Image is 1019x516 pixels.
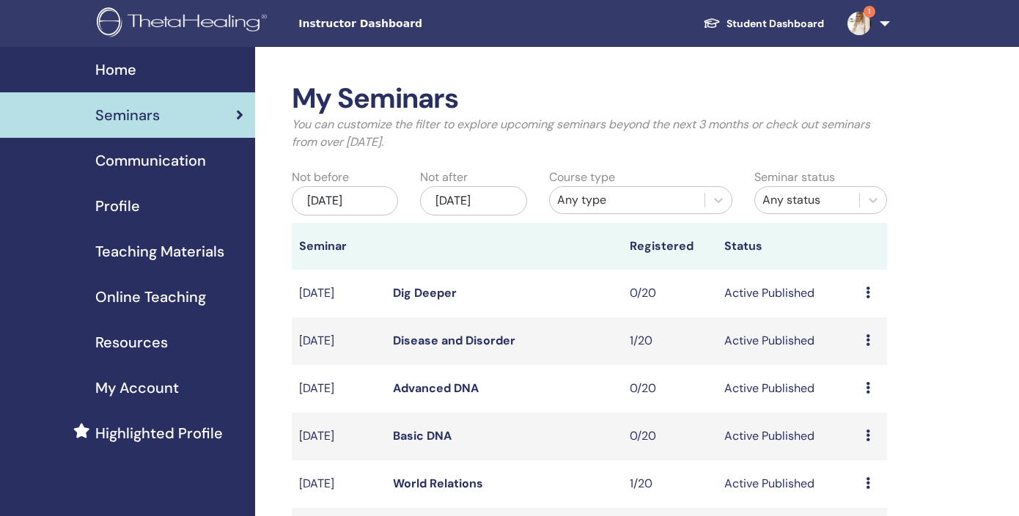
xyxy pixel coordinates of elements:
[622,317,717,365] td: 1/20
[864,6,875,18] span: 1
[95,195,140,217] span: Profile
[762,191,852,209] div: Any status
[95,286,206,308] span: Online Teaching
[549,169,615,186] label: Course type
[754,169,835,186] label: Seminar status
[717,317,858,365] td: Active Published
[622,413,717,460] td: 0/20
[95,377,179,399] span: My Account
[292,82,888,116] h2: My Seminars
[717,413,858,460] td: Active Published
[717,270,858,317] td: Active Published
[622,365,717,413] td: 0/20
[95,104,160,126] span: Seminars
[622,270,717,317] td: 0/20
[420,169,468,186] label: Not after
[292,365,386,413] td: [DATE]
[292,413,386,460] td: [DATE]
[420,186,527,215] div: [DATE]
[393,476,483,491] a: World Relations
[393,333,515,348] a: Disease and Disorder
[622,223,717,270] th: Registered
[393,428,452,443] a: Basic DNA
[95,422,223,444] span: Highlighted Profile
[717,460,858,508] td: Active Published
[847,12,871,35] img: default.jpg
[95,150,206,172] span: Communication
[717,223,858,270] th: Status
[703,17,721,29] img: graduation-cap-white.svg
[691,10,836,37] a: Student Dashboard
[292,116,888,151] p: You can customize the filter to explore upcoming seminars beyond the next 3 months or check out s...
[292,186,399,215] div: [DATE]
[298,16,518,32] span: Instructor Dashboard
[622,460,717,508] td: 1/20
[393,285,457,301] a: Dig Deeper
[95,240,224,262] span: Teaching Materials
[292,169,349,186] label: Not before
[393,380,479,396] a: Advanced DNA
[97,7,272,40] img: logo.png
[557,191,698,209] div: Any type
[292,317,386,365] td: [DATE]
[292,460,386,508] td: [DATE]
[95,331,168,353] span: Resources
[292,270,386,317] td: [DATE]
[95,59,136,81] span: Home
[717,365,858,413] td: Active Published
[292,223,386,270] th: Seminar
